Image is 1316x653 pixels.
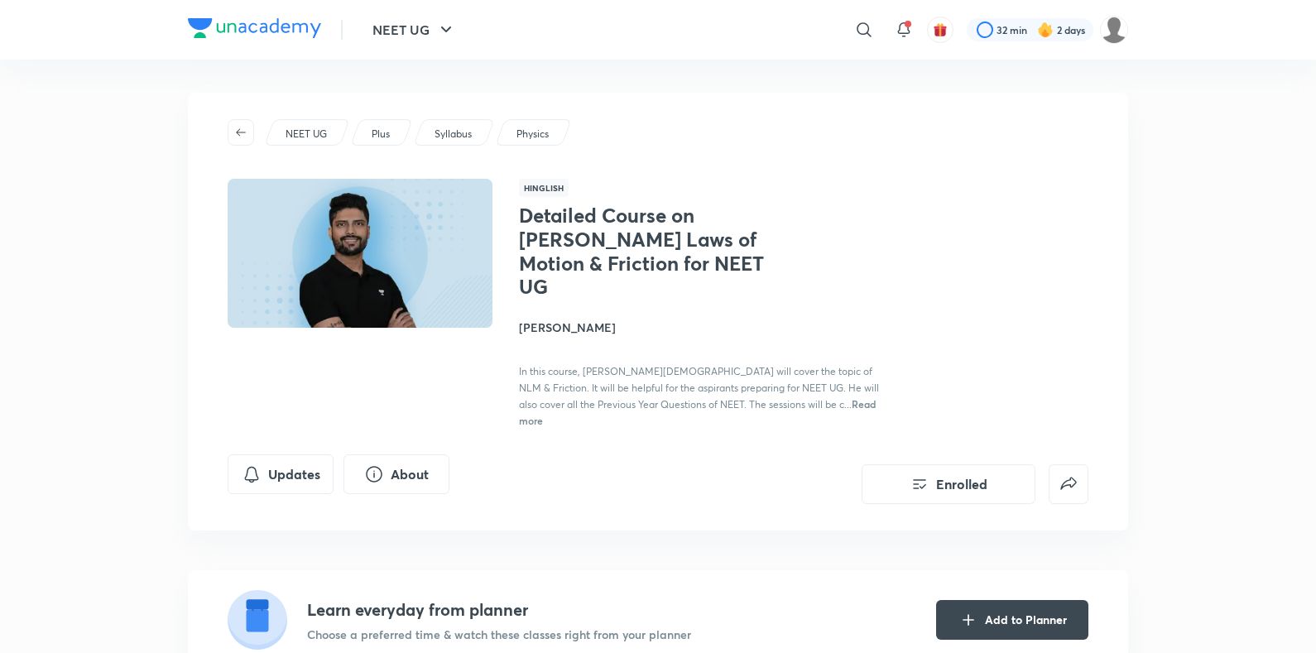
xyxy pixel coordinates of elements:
[1100,16,1128,44] img: ANSHITA AGRAWAL
[936,600,1088,640] button: Add to Planner
[188,18,321,42] a: Company Logo
[225,177,495,329] img: Thumbnail
[862,464,1035,504] button: Enrolled
[372,127,390,142] p: Plus
[519,204,790,299] h1: Detailed Course on [PERSON_NAME] Laws of Motion & Friction for NEET UG
[228,454,334,494] button: Updates
[283,127,330,142] a: NEET UG
[432,127,475,142] a: Syllabus
[343,454,449,494] button: About
[286,127,327,142] p: NEET UG
[1049,464,1088,504] button: false
[516,127,549,142] p: Physics
[933,22,948,37] img: avatar
[307,598,691,622] h4: Learn everyday from planner
[927,17,953,43] button: avatar
[514,127,552,142] a: Physics
[188,18,321,38] img: Company Logo
[519,319,890,336] h4: [PERSON_NAME]
[519,365,879,411] span: In this course, [PERSON_NAME][DEMOGRAPHIC_DATA] will cover the topic of NLM & Friction. It will b...
[519,179,569,197] span: Hinglish
[307,626,691,643] p: Choose a preferred time & watch these classes right from your planner
[369,127,393,142] a: Plus
[435,127,472,142] p: Syllabus
[363,13,466,46] button: NEET UG
[1037,22,1054,38] img: streak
